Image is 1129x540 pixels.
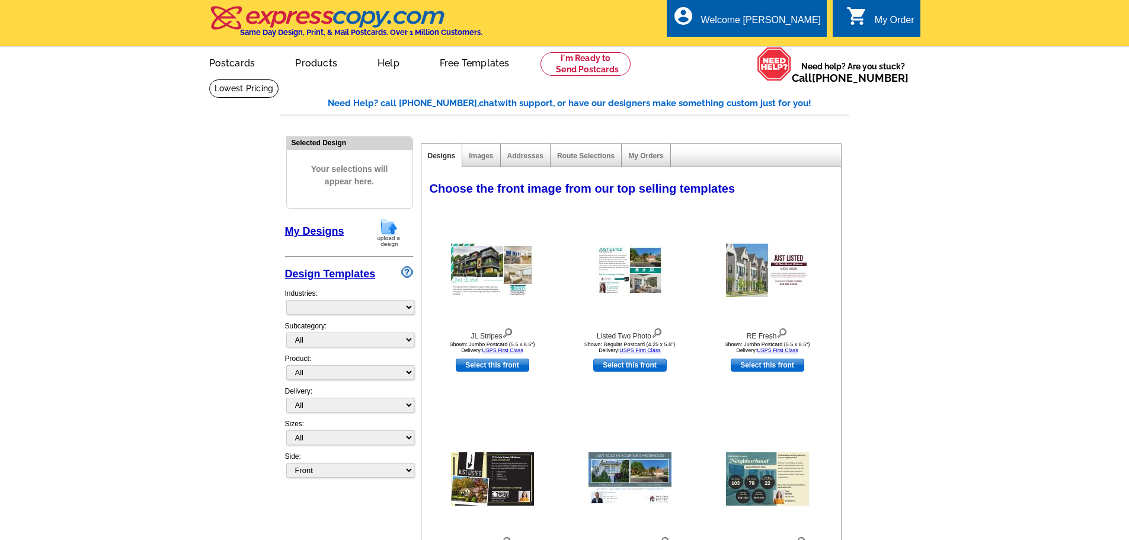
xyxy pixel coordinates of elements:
div: Shown: Jumbo Postcard (5.5 x 8.5") Delivery: [702,341,833,353]
a: My Designs [285,225,344,237]
div: My Order [875,15,914,31]
img: view design details [776,325,788,338]
span: chat [479,98,498,108]
div: Shown: Regular Postcard (4.25 x 5.6") Delivery: [565,341,695,353]
div: Industries: [285,282,413,321]
div: Delivery: [285,386,413,418]
div: Need Help? call [PHONE_NUMBER], with support, or have our designers make something custom just fo... [328,97,849,110]
div: Shown: Jumbo Postcard (5.5 x 8.5") Delivery: [427,341,558,353]
div: Side: [285,451,413,479]
div: JL Stripes [427,325,558,341]
img: JL Stripes [451,244,534,297]
a: USPS First Class [482,347,523,353]
div: Selected Design [287,137,412,148]
a: My Orders [628,152,663,160]
span: Call [792,72,909,84]
img: view design details [651,325,663,338]
a: Design Templates [285,268,376,280]
img: help [757,47,792,81]
img: Neighborhood Latest [726,452,809,506]
span: Choose the front image from our top selling templates [430,182,735,195]
span: Your selections will appear here. [296,151,404,200]
a: Postcards [190,48,274,76]
a: use this design [731,359,804,372]
img: upload-design [373,218,404,248]
img: Listed Two Photo [596,245,664,296]
a: [PHONE_NUMBER] [812,72,909,84]
a: Help [359,48,418,76]
i: account_circle [673,5,694,27]
a: Products [276,48,356,76]
a: shopping_cart My Order [846,13,914,28]
img: view design details [502,325,513,338]
a: USPS First Class [619,347,661,353]
a: Route Selections [557,152,615,160]
div: Product: [285,353,413,386]
div: RE Fresh [702,325,833,341]
a: Images [469,152,493,160]
a: Same Day Design, Print, & Mail Postcards. Over 1 Million Customers. [209,14,482,37]
a: Designs [428,152,456,160]
div: Welcome [PERSON_NAME] [701,15,821,31]
span: Need help? Are you stuck? [792,60,914,84]
img: design-wizard-help-icon.png [401,266,413,278]
a: use this design [593,359,667,372]
a: Addresses [507,152,543,160]
img: RE Fresh [726,244,809,297]
h4: Same Day Design, Print, & Mail Postcards. Over 1 Million Customers. [240,28,482,37]
div: Listed Two Photo [565,325,695,341]
a: USPS First Class [757,347,798,353]
div: Subcategory: [285,321,413,353]
img: Just Sold - 2 Property [589,452,671,506]
img: JL Arrow [451,452,534,506]
a: use this design [456,359,529,372]
div: Sizes: [285,418,413,451]
i: shopping_cart [846,5,868,27]
a: Free Templates [421,48,529,76]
